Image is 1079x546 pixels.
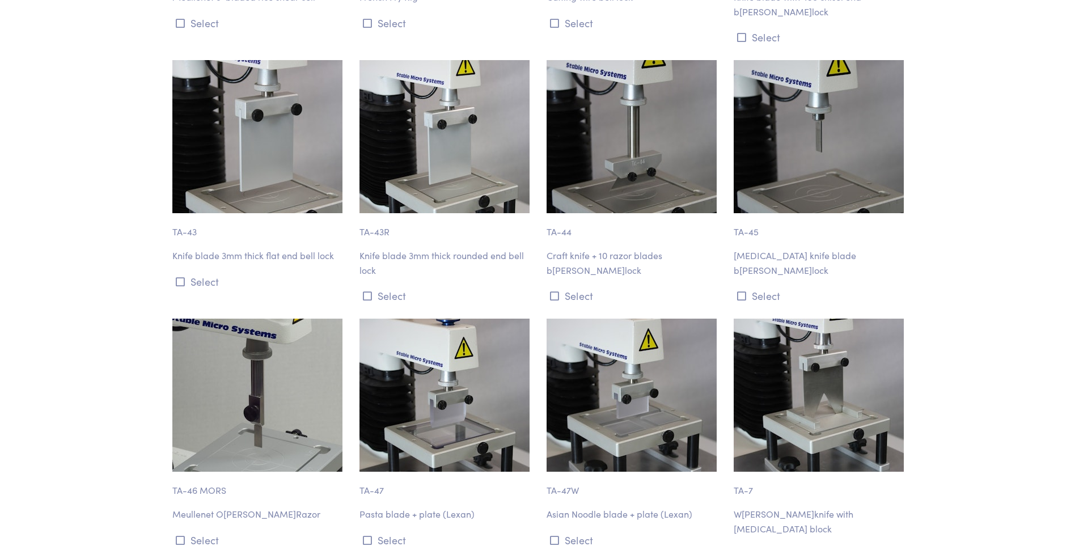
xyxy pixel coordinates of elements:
p: Knife blade 3mm thick flat end bell lock [172,248,346,263]
img: ta-44_craft-knife.jpg [547,60,717,213]
img: ta-43r_rounded-blade.jpg [359,60,530,213]
p: TA-43R [359,213,533,239]
img: ta-45_incisor-blade2.jpg [734,60,904,213]
img: ta-47_pasta-blade-plate.jpg [359,319,530,472]
button: Select [172,272,346,291]
button: Select [359,286,533,305]
img: ta-43_flat-blade.jpg [172,60,342,213]
p: TA-47W [547,472,720,498]
p: TA-46 MORS [172,472,346,498]
p: W[PERSON_NAME]knife with [MEDICAL_DATA] block [734,507,907,536]
p: Asian Noodle blade + plate (Lexan) [547,507,720,522]
p: TA-47 [359,472,533,498]
p: TA-45 [734,213,907,239]
img: ta-7_warner-brtzler-blade.jpg [734,319,904,472]
button: Select [547,14,720,32]
p: TA-44 [547,213,720,239]
p: [MEDICAL_DATA] knife blade b[PERSON_NAME]lock [734,248,907,277]
img: ta-46mors.jpg [172,319,342,472]
button: Select [359,14,533,32]
p: Meullenet O[PERSON_NAME]Razor [172,507,346,522]
button: Select [734,286,907,305]
button: Select [734,28,907,46]
img: ta-47w-asian-noodle-blade-plate.jpg [547,319,717,472]
p: Knife blade 3mm thick rounded end bell lock [359,248,533,277]
button: Select [547,286,720,305]
p: TA-43 [172,213,346,239]
button: Select [172,14,346,32]
p: TA-7 [734,472,907,498]
p: Craft knife + 10 razor blades b[PERSON_NAME]lock [547,248,720,277]
p: Pasta blade + plate (Lexan) [359,507,533,522]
